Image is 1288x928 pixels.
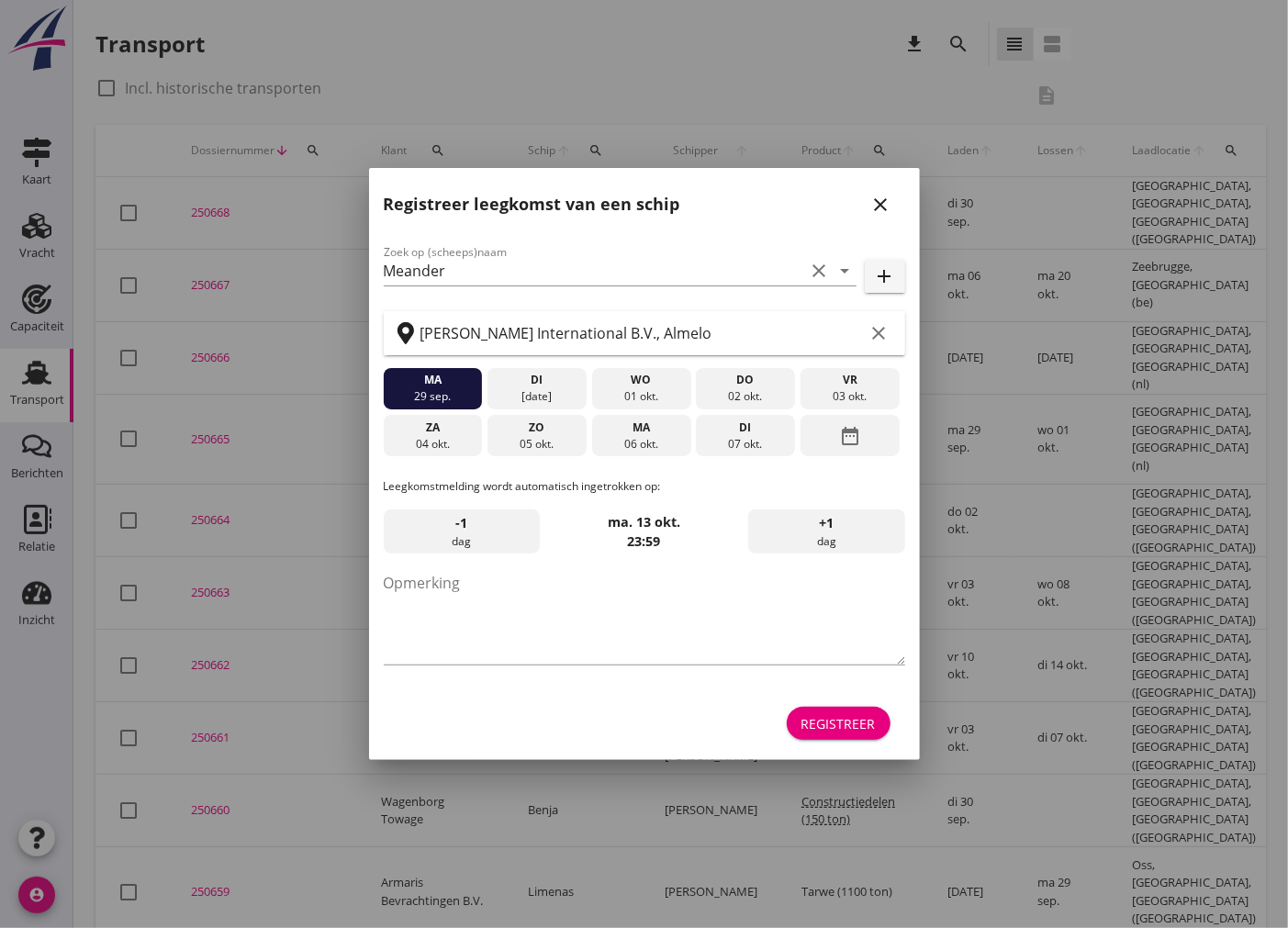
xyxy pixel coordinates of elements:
[700,372,790,388] div: do
[384,256,805,285] input: Zoek op (scheeps)naam
[700,419,790,436] div: di
[801,714,876,733] div: Registreer
[700,388,790,405] div: 02 okt.
[384,509,540,553] div: dag
[748,509,904,553] div: dag
[492,388,582,405] div: [DATE]
[608,513,680,531] strong: ma. 13 okt.
[384,478,905,495] p: Leegkomstmelding wordt automatisch ingetrokken op:
[596,436,686,453] div: 06 okt.
[819,513,834,533] span: +1
[805,388,895,405] div: 03 okt.
[870,194,892,216] i: close
[492,436,582,453] div: 05 okt.
[700,436,790,453] div: 07 okt.
[805,372,895,388] div: vr
[868,322,890,344] i: clear
[384,568,905,665] textarea: Opmerking
[387,388,477,405] div: 29 sep.
[492,419,582,436] div: zo
[387,419,477,436] div: za
[387,436,477,453] div: 04 okt.
[787,707,890,740] button: Registreer
[492,372,582,388] div: di
[387,372,477,388] div: ma
[596,419,686,436] div: ma
[596,372,686,388] div: wo
[628,532,661,550] strong: 23:59
[420,319,865,348] input: Zoek op terminal of plaats
[839,419,861,453] i: date_range
[455,513,467,533] span: -1
[384,192,680,217] h2: Registreer leegkomst van een schip
[596,388,686,405] div: 01 okt.
[809,260,831,282] i: clear
[834,260,857,282] i: arrow_drop_down
[874,265,896,287] i: add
